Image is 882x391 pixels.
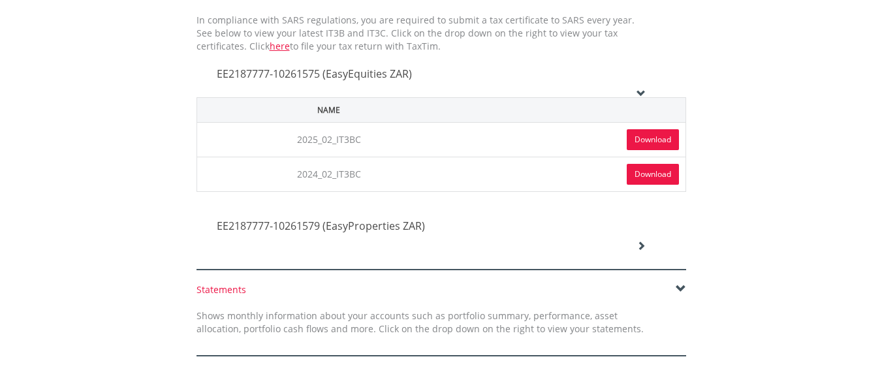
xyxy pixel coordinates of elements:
[197,97,461,122] th: Name
[197,122,461,157] td: 2025_02_IT3BC
[187,309,654,336] div: Shows monthly information about your accounts such as portfolio summary, performance, asset alloc...
[627,164,679,185] a: Download
[197,283,686,296] div: Statements
[217,67,412,81] span: EE2187777-10261575 (EasyEquities ZAR)
[270,40,290,52] a: here
[197,157,461,191] td: 2024_02_IT3BC
[197,14,635,52] span: In compliance with SARS regulations, you are required to submit a tax certificate to SARS every y...
[249,40,441,52] span: Click to file your tax return with TaxTim.
[217,219,425,233] span: EE2187777-10261579 (EasyProperties ZAR)
[627,129,679,150] a: Download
